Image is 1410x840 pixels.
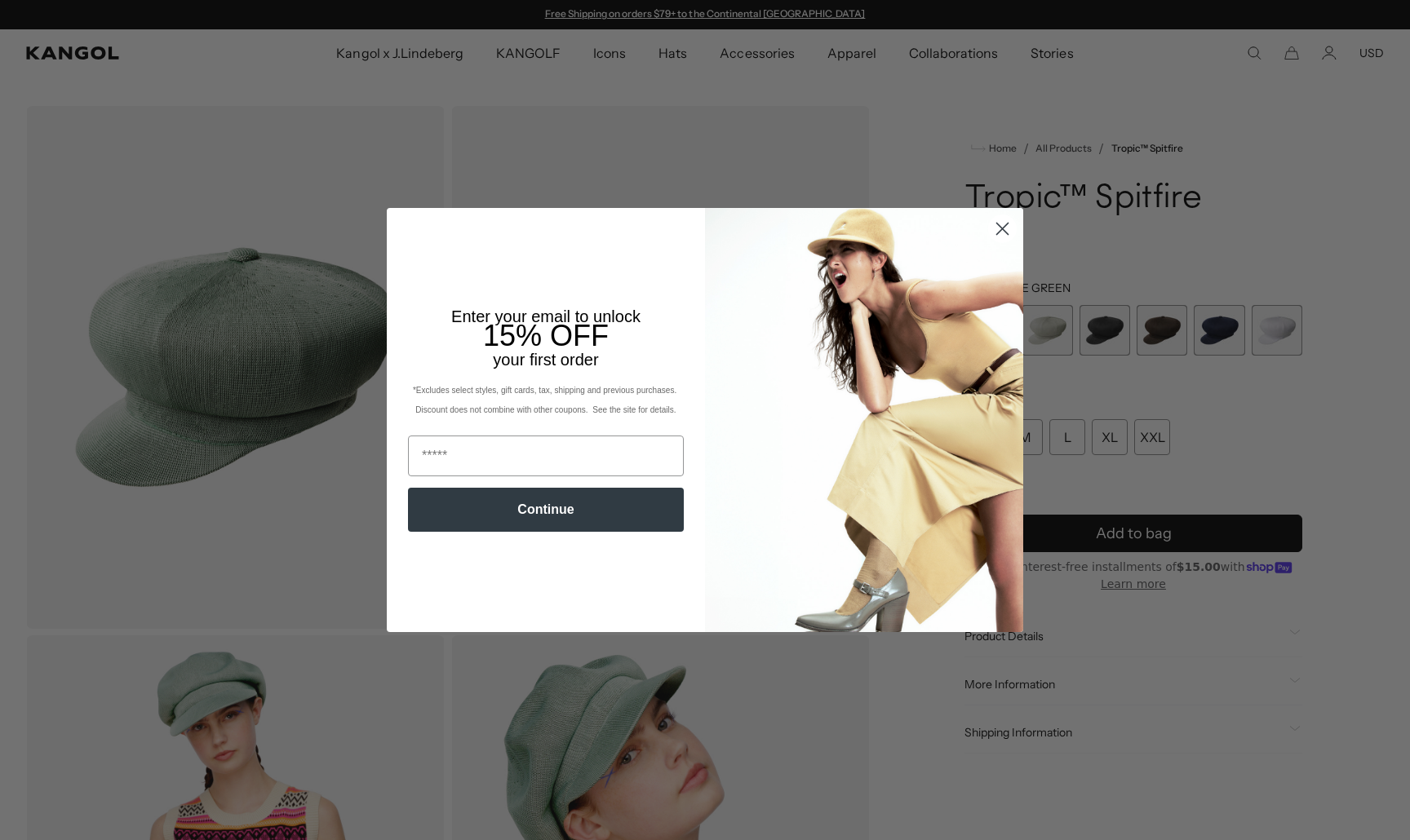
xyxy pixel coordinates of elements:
[988,214,1017,243] button: Close dialog
[413,386,679,414] span: *Excludes select styles, gift cards, tax, shipping and previous purchases. Discount does not comb...
[483,319,609,352] span: 15% OFF
[408,488,684,532] button: Continue
[451,307,641,325] span: Enter your email to unlock
[705,208,1023,632] img: 93be19ad-e773-4382-80b9-c9d740c9197f.jpeg
[493,351,598,369] span: your first order
[408,435,684,476] input: Email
